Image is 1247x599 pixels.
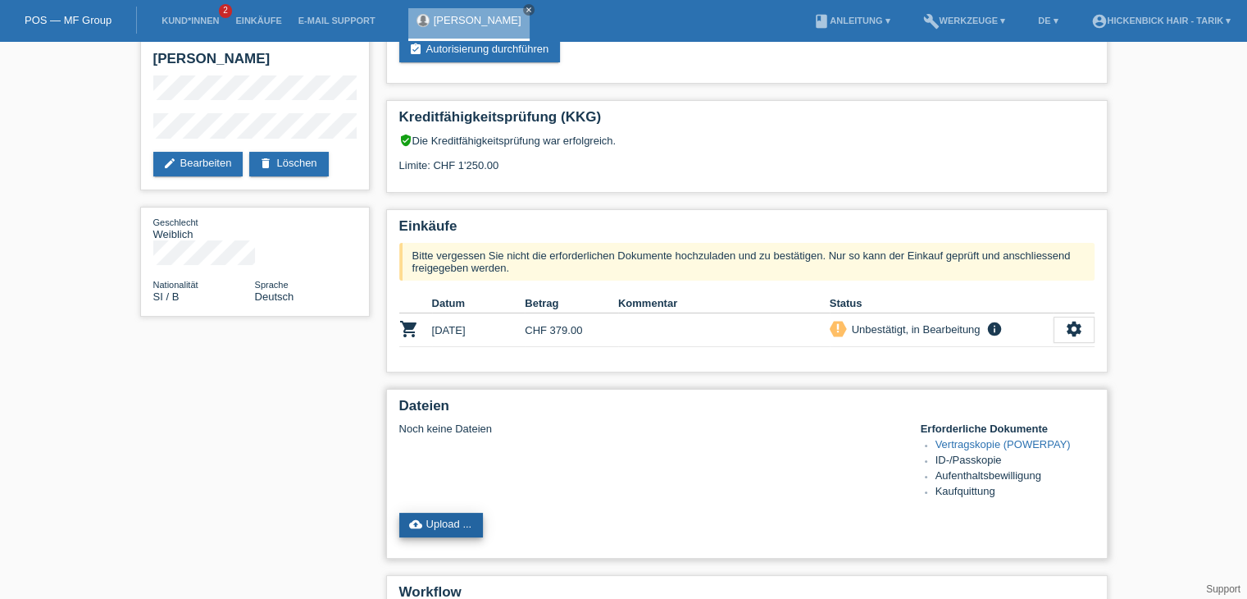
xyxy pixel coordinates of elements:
i: priority_high [832,322,844,334]
a: buildWerkzeuge ▾ [914,16,1013,25]
div: Bitte vergessen Sie nicht die erforderlichen Dokumente hochzuladen und zu bestätigen. Nur so kann... [399,243,1095,281]
span: Sprache [255,280,289,290]
h4: Erforderliche Dokumente [921,423,1095,435]
span: 2 [219,4,232,18]
a: account_circleHickenbick Hair - Tarik ▾ [1082,16,1239,25]
div: Noch keine Dateien [399,423,900,435]
h2: [PERSON_NAME] [153,51,357,75]
h2: Einkäufe [399,218,1095,243]
a: close [523,4,535,16]
th: Status [830,294,1054,313]
a: Vertragskopie (POWERPAY) [935,438,1071,450]
i: account_circle [1090,13,1107,30]
th: Kommentar [618,294,830,313]
a: cloud_uploadUpload ... [399,513,484,537]
i: verified_user [399,134,412,147]
a: editBearbeiten [153,152,243,176]
a: Einkäufe [227,16,289,25]
i: info [984,321,1004,337]
td: [DATE] [432,313,526,347]
td: CHF 379.00 [525,313,618,347]
li: Kaufquittung [935,485,1095,501]
div: Weiblich [153,216,255,240]
a: assignment_turned_inAutorisierung durchführen [399,38,561,62]
a: Support [1206,583,1240,595]
li: Aufenthaltsbewilligung [935,469,1095,485]
i: edit [163,157,176,170]
i: delete [259,157,272,170]
h2: Kreditfähigkeitsprüfung (KKG) [399,109,1095,134]
li: ID-/Passkopie [935,454,1095,469]
a: DE ▾ [1030,16,1066,25]
a: [PERSON_NAME] [434,14,521,26]
i: book [813,13,830,30]
i: POSP00026877 [399,319,419,339]
span: Deutsch [255,290,294,303]
i: assignment_turned_in [409,43,422,56]
th: Betrag [525,294,618,313]
a: deleteLöschen [249,152,328,176]
a: Kund*innen [153,16,227,25]
a: bookAnleitung ▾ [805,16,898,25]
i: build [922,13,939,30]
div: Die Kreditfähigkeitsprüfung war erfolgreich. Limite: CHF 1'250.00 [399,134,1095,184]
a: POS — MF Group [25,14,112,26]
span: Nationalität [153,280,198,290]
div: Unbestätigt, in Bearbeitung [847,321,981,338]
span: Geschlecht [153,217,198,227]
i: close [525,6,533,14]
th: Datum [432,294,526,313]
a: E-Mail Support [290,16,384,25]
i: settings [1065,320,1083,338]
h2: Dateien [399,398,1095,423]
i: cloud_upload [409,518,422,531]
span: Slowenien / B / 18.02.2018 [153,290,180,303]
